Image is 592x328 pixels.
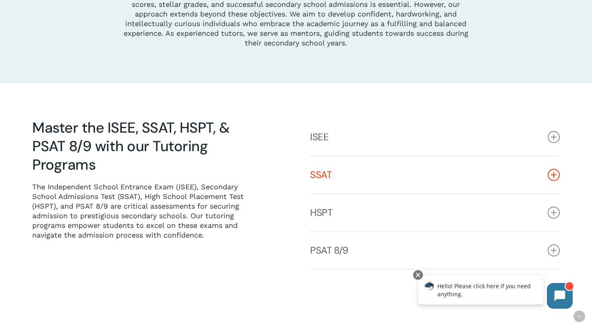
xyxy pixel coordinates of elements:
[32,182,262,240] p: The Independent School Entrance Exam (ISEE), Secondary School Admissions Test (SSAT), High School...
[310,232,560,269] a: PSAT 8/9
[310,194,560,231] a: HSPT
[310,156,560,193] a: SSAT
[310,119,560,156] a: ISEE
[32,119,262,174] h3: Master the ISEE, SSAT, HSPT, & PSAT 8/9 with our Tutoring Programs
[410,269,581,317] iframe: Chatbot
